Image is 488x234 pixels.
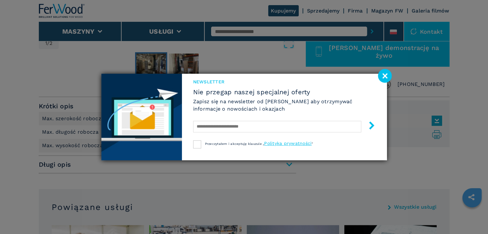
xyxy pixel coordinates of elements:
[264,141,312,146] a: Polityka prywatności
[193,88,376,96] span: Nie przegap naszej specjalnej oferty
[101,74,182,160] img: Newsletter image
[312,142,313,146] span: ”
[361,119,376,134] button: submit-button
[193,98,376,113] h6: Zapisz się na newsletter od [PERSON_NAME] aby otrzymywać informacje o nowościach i okazjach
[193,79,376,85] span: Newsletter
[205,142,264,146] span: Przeczytałem i akceptuję klauzule „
